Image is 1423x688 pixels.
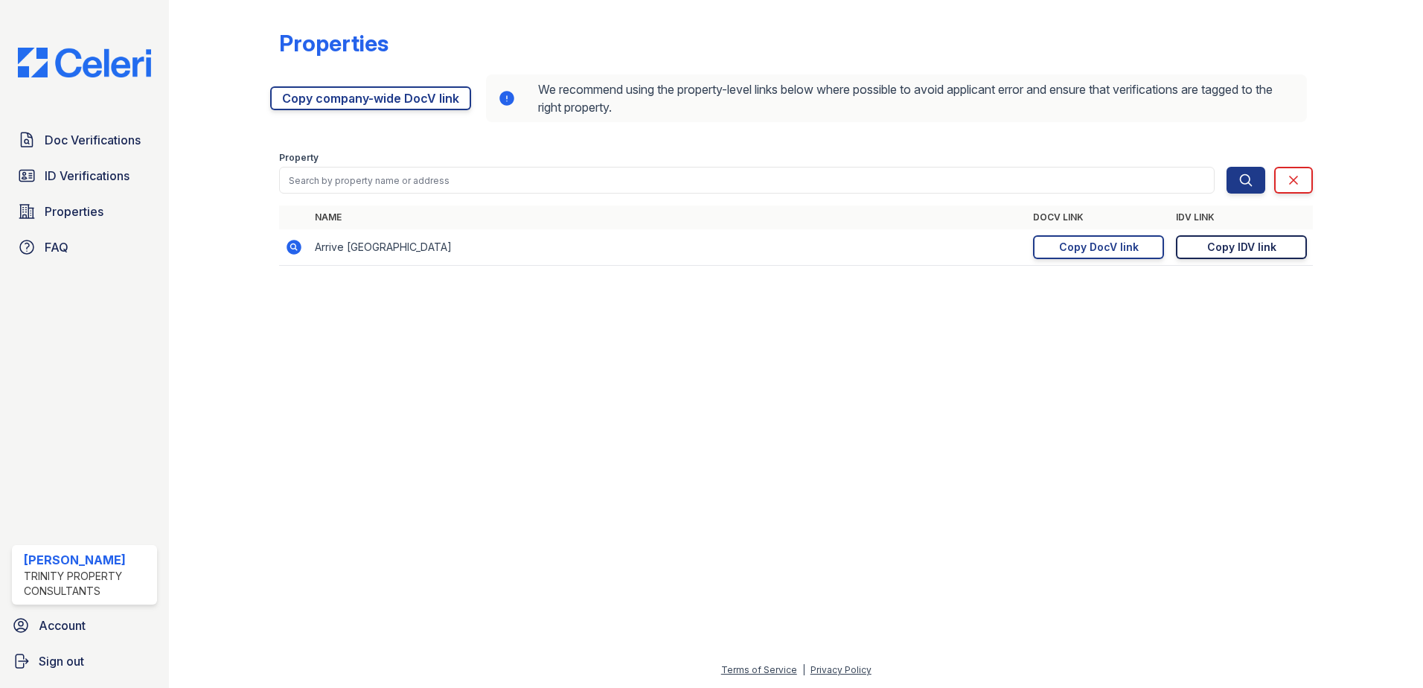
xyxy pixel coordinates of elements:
th: IDV Link [1170,206,1313,229]
th: Name [309,206,1027,229]
div: We recommend using the property-level links below where possible to avoid applicant error and ens... [486,74,1307,122]
input: Search by property name or address [279,167,1215,194]
div: | [802,664,805,675]
span: ID Verifications [45,167,129,185]
div: [PERSON_NAME] [24,551,151,569]
a: Copy company-wide DocV link [270,86,471,110]
a: Copy IDV link [1176,235,1307,259]
span: FAQ [45,238,68,256]
a: Properties [12,197,157,226]
a: ID Verifications [12,161,157,191]
a: Sign out [6,646,163,676]
img: CE_Logo_Blue-a8612792a0a2168367f1c8372b55b34899dd931a85d93a1a3d3e32e68fde9ad4.png [6,48,163,77]
span: Doc Verifications [45,131,141,149]
a: Privacy Policy [810,664,872,675]
div: Trinity Property Consultants [24,569,151,599]
span: Properties [45,203,103,220]
a: FAQ [12,232,157,262]
td: Arrive [GEOGRAPHIC_DATA] [309,229,1027,266]
th: DocV Link [1027,206,1170,229]
div: Copy DocV link [1059,240,1139,255]
a: Terms of Service [721,664,797,675]
a: Copy DocV link [1033,235,1164,259]
div: Properties [279,30,388,57]
a: Account [6,611,163,640]
div: Copy IDV link [1207,240,1276,255]
span: Account [39,617,86,634]
a: Doc Verifications [12,125,157,155]
label: Property [279,152,319,164]
span: Sign out [39,652,84,670]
